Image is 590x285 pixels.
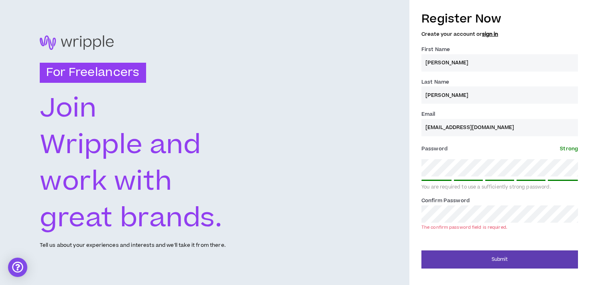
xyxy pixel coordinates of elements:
[40,242,226,249] p: Tell us about your experiences and interests and we'll take it from there.
[421,76,449,88] label: Last Name
[421,194,470,207] label: Confirm Password
[40,163,172,201] text: work with
[40,63,146,83] h3: For Freelancers
[421,224,507,230] div: The confirm password field is required.
[421,10,578,27] h3: Register Now
[421,54,578,72] input: First name
[421,86,578,104] input: Last name
[8,258,27,277] div: Open Intercom Messenger
[421,31,578,37] h5: Create your account or
[421,184,578,191] div: You are required to use a sufficiently strong password.
[482,31,498,38] a: sign in
[560,145,578,152] span: Strong
[421,145,448,152] span: Password
[40,89,97,127] text: Join
[421,119,578,136] input: Enter Email
[421,108,435,121] label: Email
[421,43,450,56] label: First Name
[40,199,222,238] text: great brands.
[421,250,578,269] button: Submit
[40,126,201,164] text: Wripple and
